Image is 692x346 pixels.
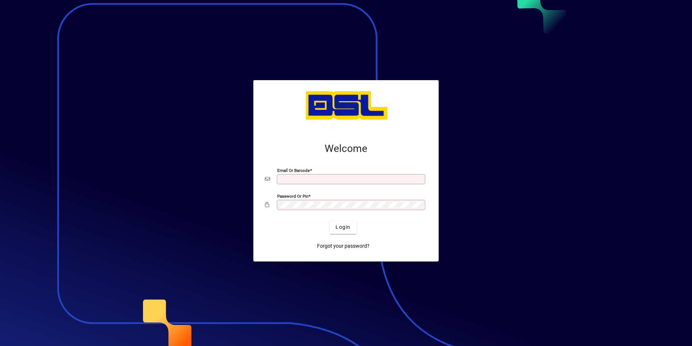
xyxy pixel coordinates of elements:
[317,242,370,250] span: Forgot your password?
[314,240,372,253] a: Forgot your password?
[330,221,356,234] button: Login
[277,193,308,198] mat-label: Password or Pin
[265,143,427,155] h2: Welcome
[277,168,310,173] mat-label: Email or Barcode
[336,223,350,231] span: Login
